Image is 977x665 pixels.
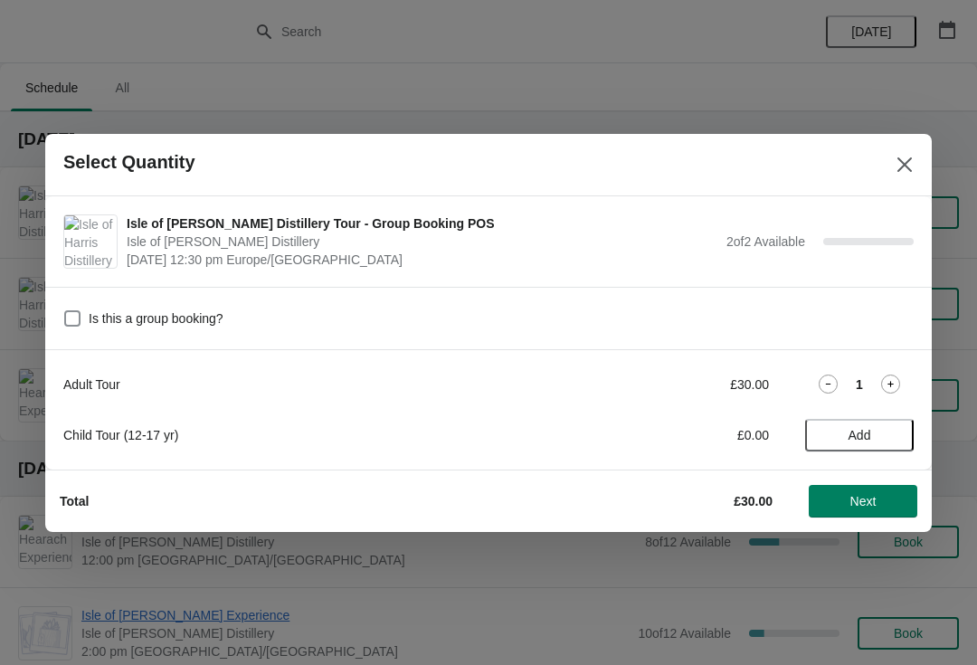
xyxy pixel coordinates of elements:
[850,494,877,508] span: Next
[63,426,565,444] div: Child Tour (12-17 yr)
[89,309,223,328] span: Is this a group booking?
[734,494,773,508] strong: £30.00
[127,214,717,233] span: Isle of [PERSON_NAME] Distillery Tour - Group Booking POS
[602,375,769,394] div: £30.00
[64,215,117,268] img: Isle of Harris Distillery Tour - Group Booking POS | Isle of Harris Distillery | October 15 | 12:...
[127,233,717,251] span: Isle of [PERSON_NAME] Distillery
[60,494,89,508] strong: Total
[809,485,917,518] button: Next
[726,234,805,249] span: 2 of 2 Available
[888,148,921,181] button: Close
[849,428,871,442] span: Add
[63,152,195,173] h2: Select Quantity
[127,251,717,269] span: [DATE] 12:30 pm Europe/[GEOGRAPHIC_DATA]
[856,375,863,394] strong: 1
[805,419,914,451] button: Add
[602,426,769,444] div: £0.00
[63,375,565,394] div: Adult Tour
